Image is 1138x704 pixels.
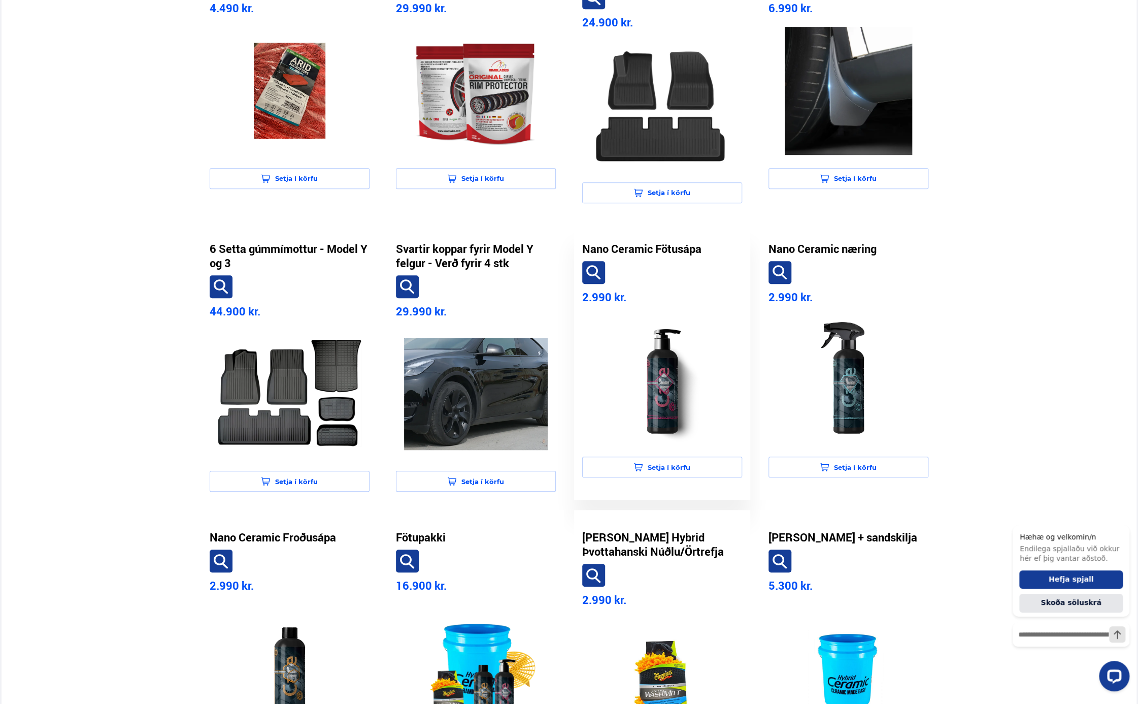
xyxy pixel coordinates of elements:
[396,325,556,466] a: product-image-5
[768,530,917,545] a: [PERSON_NAME] + sandskilja
[396,530,446,545] a: Fötupakki
[777,27,920,155] img: product-image-3
[768,578,813,593] span: 5.300 kr.
[404,27,548,155] img: product-image-1
[768,457,928,477] button: Setja í körfu
[777,316,920,444] img: product-image-7
[768,1,813,15] span: 6.990 kr.
[210,471,370,492] button: Setja í körfu
[582,36,742,177] a: product-image-2
[210,325,370,466] a: product-image-4
[396,471,556,492] button: Setja í körfu
[210,21,370,163] a: product-image-0
[210,242,370,270] a: 6 Setta gúmmímottur - Model Y og 3
[1005,507,1133,699] iframe: LiveChat chat widget
[582,242,701,256] a: Nano Ceramic Fötusápa
[768,168,928,189] button: Setja í körfu
[210,168,370,189] button: Setja í körfu
[582,592,626,607] span: 2.990 kr.
[396,21,556,163] a: product-image-1
[582,457,742,477] button: Setja í körfu
[590,316,734,444] img: product-image-6
[218,330,361,458] img: product-image-4
[210,530,336,545] a: Nano Ceramic Froðusápa
[218,27,361,155] img: product-image-0
[404,330,548,458] img: product-image-5
[768,21,928,163] a: product-image-3
[768,242,877,256] a: Nano Ceramic næring
[582,530,742,559] a: [PERSON_NAME] Hybrid Þvottahanski Núðlu/Örtrefja
[210,578,254,593] span: 2.990 kr.
[396,242,556,270] a: Svartir koppar fyrir Model Y felgur - Verð fyrir 4 stk
[768,310,928,452] a: product-image-7
[396,578,447,593] span: 16.900 kr.
[396,168,556,189] button: Setja í körfu
[768,290,813,304] span: 2.990 kr.
[582,290,626,304] span: 2.990 kr.
[210,304,260,318] span: 44.900 kr.
[582,15,633,29] span: 24.900 kr.
[590,41,734,169] img: product-image-2
[210,1,254,15] span: 4.490 kr.
[396,304,447,318] span: 29.990 kr.
[582,310,742,452] a: product-image-6
[582,182,742,203] button: Setja í körfu
[396,1,447,15] span: 29.990 kr.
